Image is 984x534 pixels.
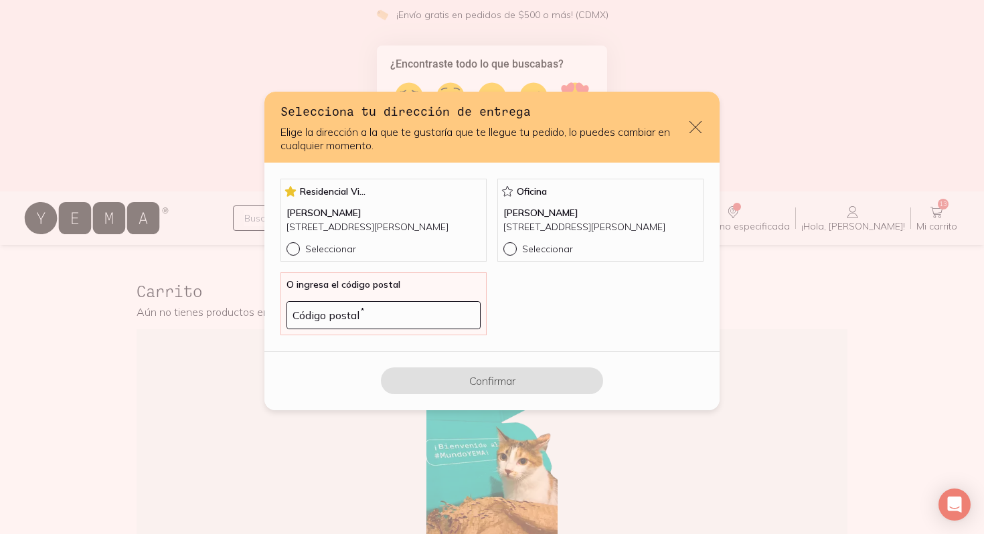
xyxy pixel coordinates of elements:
[938,488,971,521] div: Open Intercom Messenger
[280,102,687,120] h3: Selecciona tu dirección de entrega
[286,278,481,290] p: O ingresa el código postal
[286,220,481,234] p: [STREET_ADDRESS][PERSON_NAME]
[503,220,698,234] p: [STREET_ADDRESS][PERSON_NAME]
[503,206,698,220] p: [PERSON_NAME]
[264,92,720,410] div: default
[503,185,698,198] p: Oficina
[522,243,573,255] p: Seleccionar
[286,206,481,220] p: [PERSON_NAME]
[305,243,356,255] p: Seleccionar
[286,185,481,198] p: Residencial Vi ...
[381,367,603,394] button: Confirmar
[280,125,687,152] p: Elige la dirección a la que te gustaría que te llegue tu pedido, lo puedes cambiar en cualquier m...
